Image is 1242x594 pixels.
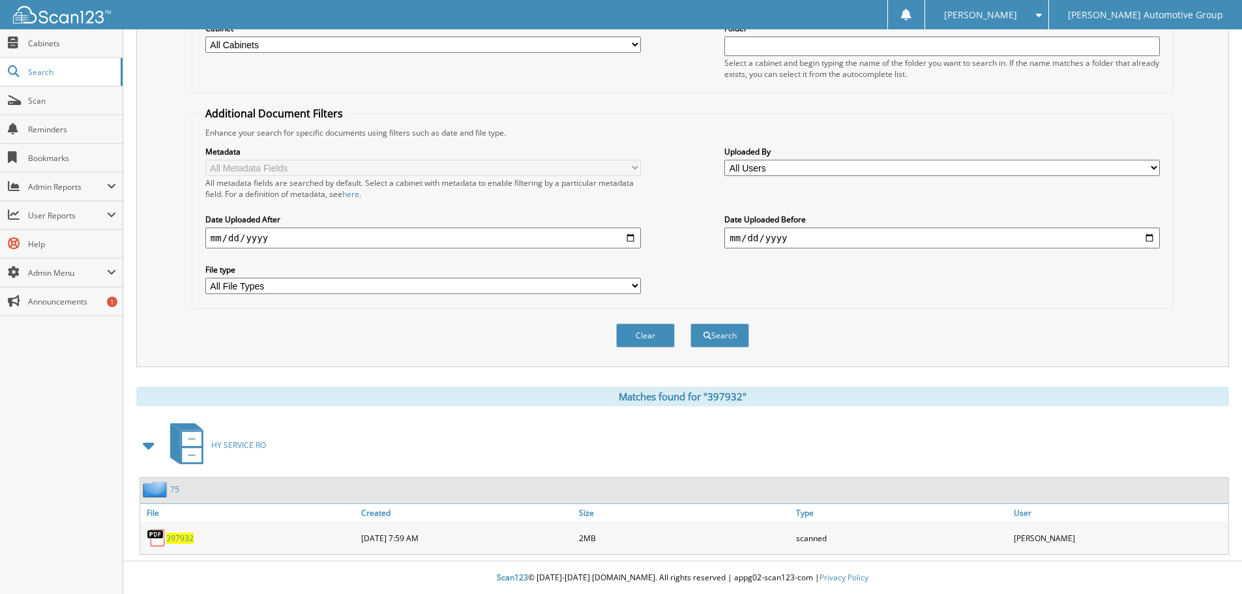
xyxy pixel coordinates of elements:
div: scanned [793,525,1011,551]
span: Scan [28,95,116,106]
span: Admin Menu [28,267,107,278]
span: Bookmarks [28,153,116,164]
span: [PERSON_NAME] [944,11,1017,19]
a: here [342,188,359,200]
span: [PERSON_NAME] Automotive Group [1068,11,1223,19]
a: User [1011,504,1228,522]
label: Date Uploaded Before [724,214,1160,225]
legend: Additional Document Filters [199,106,349,121]
span: Admin Reports [28,181,107,192]
label: File type [205,264,641,275]
div: © [DATE]-[DATE] [DOMAIN_NAME]. All rights reserved | appg02-scan123-com | [123,562,1242,594]
div: 2MB [576,525,793,551]
span: Scan123 [497,572,528,583]
label: Date Uploaded After [205,214,641,225]
div: Enhance your search for specific documents using filters such as date and file type. [199,127,1166,138]
a: Privacy Policy [820,572,868,583]
button: Clear [616,323,675,348]
span: User Reports [28,210,107,221]
input: end [724,228,1160,248]
a: Size [576,504,793,522]
div: [PERSON_NAME] [1011,525,1228,551]
div: All metadata fields are searched by default. Select a cabinet with metadata to enable filtering b... [205,177,641,200]
img: scan123-logo-white.svg [13,6,111,23]
label: Metadata [205,146,641,157]
a: File [140,504,358,522]
label: Uploaded By [724,146,1160,157]
button: Search [690,323,749,348]
span: Cabinets [28,38,116,49]
a: 397932 [166,533,194,544]
div: Matches found for "397932" [136,387,1229,406]
a: HY SERVICE RO [162,419,266,471]
a: Type [793,504,1011,522]
span: HY SERVICE RO [211,439,266,451]
a: 75 [170,484,179,495]
span: Search [28,67,114,78]
span: Reminders [28,124,116,135]
a: Created [358,504,576,522]
img: folder2.png [143,481,170,497]
img: PDF.png [147,528,166,548]
span: Announcements [28,296,116,307]
div: Select a cabinet and begin typing the name of the folder you want to search in. If the name match... [724,57,1160,80]
input: start [205,228,641,248]
iframe: Chat Widget [1177,531,1242,594]
div: [DATE] 7:59 AM [358,525,576,551]
span: Help [28,239,116,250]
div: 1 [107,297,117,307]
